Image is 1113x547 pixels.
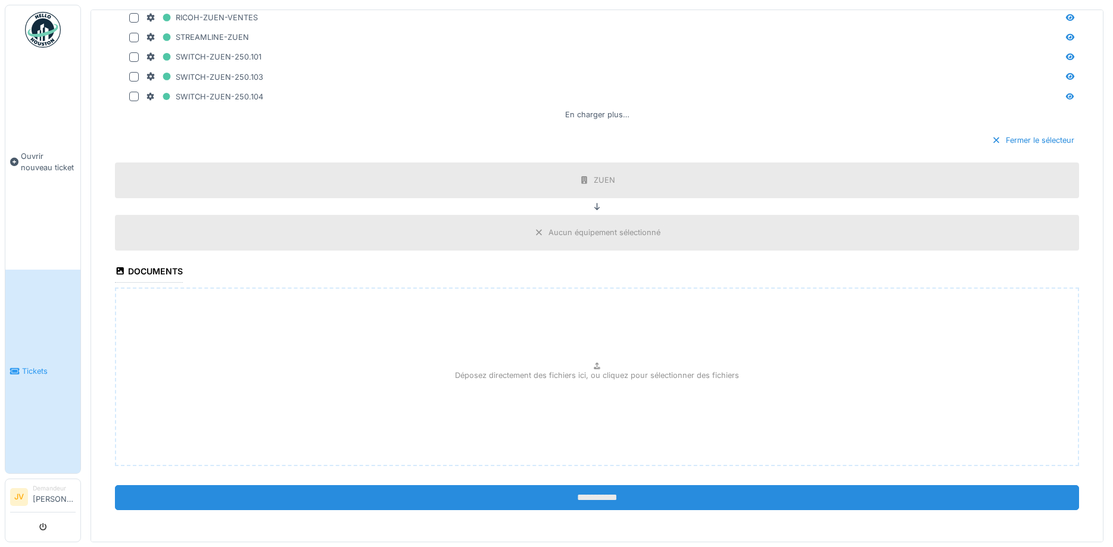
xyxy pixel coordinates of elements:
div: Fermer le sélecteur [987,132,1079,148]
div: RICOH-ZUEN-VENTES [146,10,258,25]
img: Badge_color-CXgf-gQk.svg [25,12,61,48]
div: Documents [115,262,183,283]
a: JV Demandeur[PERSON_NAME] [10,484,76,512]
div: SWITCH-ZUEN-250.103 [146,70,263,85]
span: Ouvrir nouveau ticket [21,151,76,173]
span: Tickets [22,365,76,377]
li: [PERSON_NAME] [33,484,76,510]
p: Déposez directement des fichiers ici, ou cliquez pour sélectionner des fichiers [455,370,739,381]
a: Tickets [5,270,80,474]
div: Aucun équipement sélectionné [548,227,660,238]
div: SWITCH-ZUEN-250.101 [146,49,261,64]
div: ZUEN [594,174,615,186]
a: Ouvrir nouveau ticket [5,54,80,270]
div: En charger plus… [560,107,634,123]
li: JV [10,488,28,506]
div: STREAMLINE-ZUEN [146,30,249,45]
div: SWITCH-ZUEN-250.104 [146,89,263,104]
div: Demandeur [33,484,76,493]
